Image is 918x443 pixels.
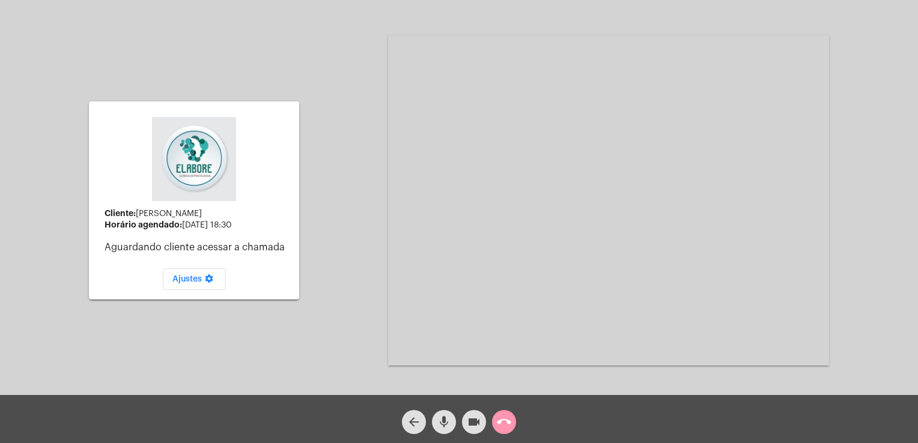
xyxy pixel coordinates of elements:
[467,415,481,429] mat-icon: videocam
[152,117,236,201] img: 4c6856f8-84c7-1050-da6c-cc5081a5dbaf.jpg
[497,415,511,429] mat-icon: call_end
[163,268,226,290] button: Ajustes
[105,242,290,253] p: Aguardando cliente acessar a chamada
[437,415,451,429] mat-icon: mic
[105,220,182,229] strong: Horário agendado:
[202,274,216,288] mat-icon: settings
[407,415,421,429] mat-icon: arrow_back
[105,209,136,217] strong: Cliente:
[105,209,290,218] div: [PERSON_NAME]
[172,275,216,283] span: Ajustes
[105,220,290,230] div: [DATE] 18:30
